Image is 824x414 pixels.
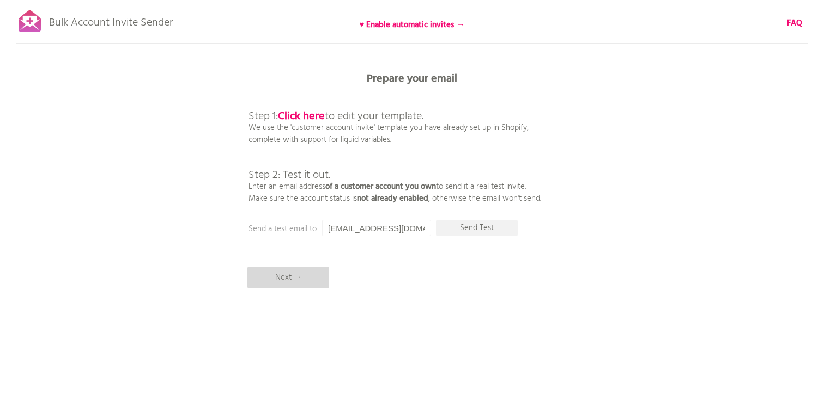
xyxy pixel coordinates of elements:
b: ♥ Enable automatic invites → [360,18,465,32]
b: Prepare your email [367,70,457,88]
span: Step 1: to edit your template. [249,108,423,125]
b: not already enabled [357,192,428,205]
p: Bulk Account Invite Sender [49,7,173,34]
p: Send Test [436,220,518,236]
b: FAQ [787,17,802,30]
a: Click here [278,108,325,125]
span: Step 2: Test it out. [249,166,330,184]
b: of a customer account you own [325,180,436,193]
p: Send a test email to [249,223,466,235]
p: We use the 'customer account invite' template you have already set up in Shopify, complete with s... [249,87,541,205]
a: FAQ [787,17,802,29]
p: Next → [247,267,329,288]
